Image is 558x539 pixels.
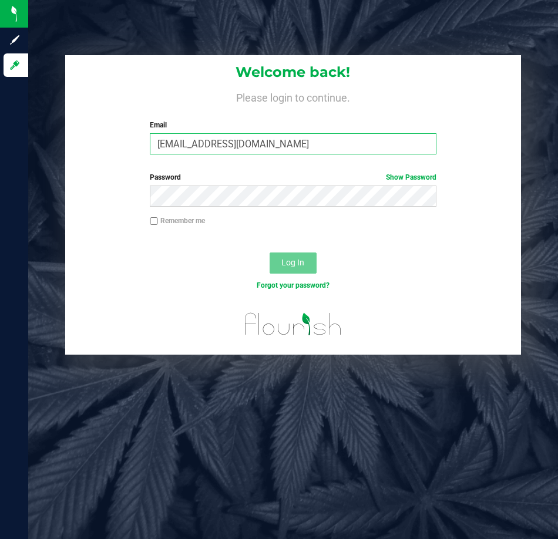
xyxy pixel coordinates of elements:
label: Remember me [150,215,205,226]
inline-svg: Log in [9,59,21,71]
a: Forgot your password? [257,281,330,289]
a: Show Password [386,173,436,181]
inline-svg: Sign up [9,34,21,46]
h1: Welcome back! [65,65,522,80]
h4: Please login to continue. [65,89,522,103]
span: Log In [281,258,304,267]
input: Remember me [150,217,158,225]
img: flourish_logo.svg [236,303,350,345]
button: Log In [270,252,317,274]
label: Email [150,120,436,130]
span: Password [150,173,181,181]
